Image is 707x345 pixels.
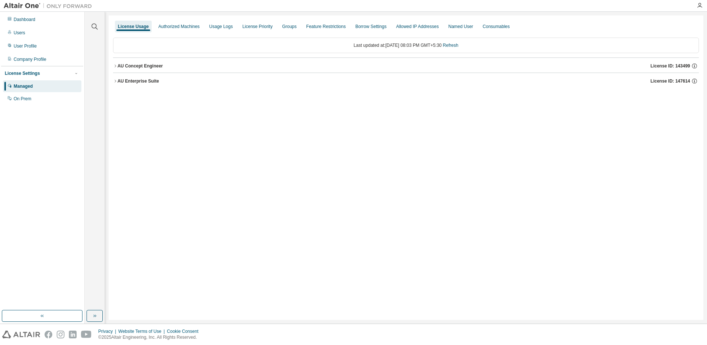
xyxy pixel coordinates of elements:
[651,78,690,84] span: License ID: 147614
[117,63,163,69] div: AU Concept Engineer
[57,331,64,338] img: instagram.svg
[14,56,46,62] div: Company Profile
[242,24,272,29] div: License Priority
[117,78,159,84] div: AU Enterprise Suite
[651,63,690,69] span: License ID: 143499
[306,24,346,29] div: Feature Restrictions
[448,24,473,29] div: Named User
[81,331,92,338] img: youtube.svg
[209,24,233,29] div: Usage Logs
[69,331,77,338] img: linkedin.svg
[113,73,699,89] button: AU Enterprise SuiteLicense ID: 147614
[483,24,510,29] div: Consumables
[113,58,699,74] button: AU Concept EngineerLicense ID: 143499
[167,328,203,334] div: Cookie Consent
[14,83,33,89] div: Managed
[45,331,52,338] img: facebook.svg
[282,24,296,29] div: Groups
[14,96,31,102] div: On Prem
[118,328,167,334] div: Website Terms of Use
[158,24,200,29] div: Authorized Machines
[5,70,40,76] div: License Settings
[14,30,25,36] div: Users
[118,24,149,29] div: License Usage
[98,328,118,334] div: Privacy
[14,43,37,49] div: User Profile
[4,2,96,10] img: Altair One
[113,38,699,53] div: Last updated at: [DATE] 08:03 PM GMT+5:30
[2,331,40,338] img: altair_logo.svg
[355,24,387,29] div: Borrow Settings
[98,334,203,341] p: © 2025 Altair Engineering, Inc. All Rights Reserved.
[443,43,458,48] a: Refresh
[396,24,439,29] div: Allowed IP Addresses
[14,17,35,22] div: Dashboard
